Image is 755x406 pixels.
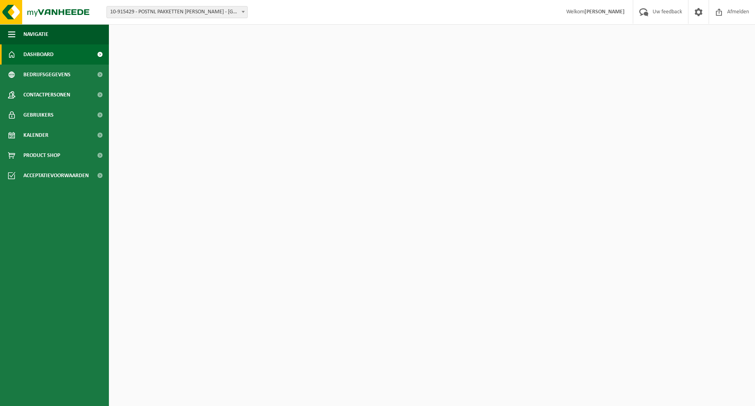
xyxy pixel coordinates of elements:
[107,6,247,18] span: 10-915429 - POSTNL PAKKETTEN BELGIE EVERGEM - EVERGEM
[23,65,71,85] span: Bedrijfsgegevens
[23,85,70,105] span: Contactpersonen
[23,24,48,44] span: Navigatie
[23,165,89,186] span: Acceptatievoorwaarden
[23,125,48,145] span: Kalender
[584,9,625,15] strong: [PERSON_NAME]
[106,6,248,18] span: 10-915429 - POSTNL PAKKETTEN BELGIE EVERGEM - EVERGEM
[23,44,54,65] span: Dashboard
[23,145,60,165] span: Product Shop
[23,105,54,125] span: Gebruikers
